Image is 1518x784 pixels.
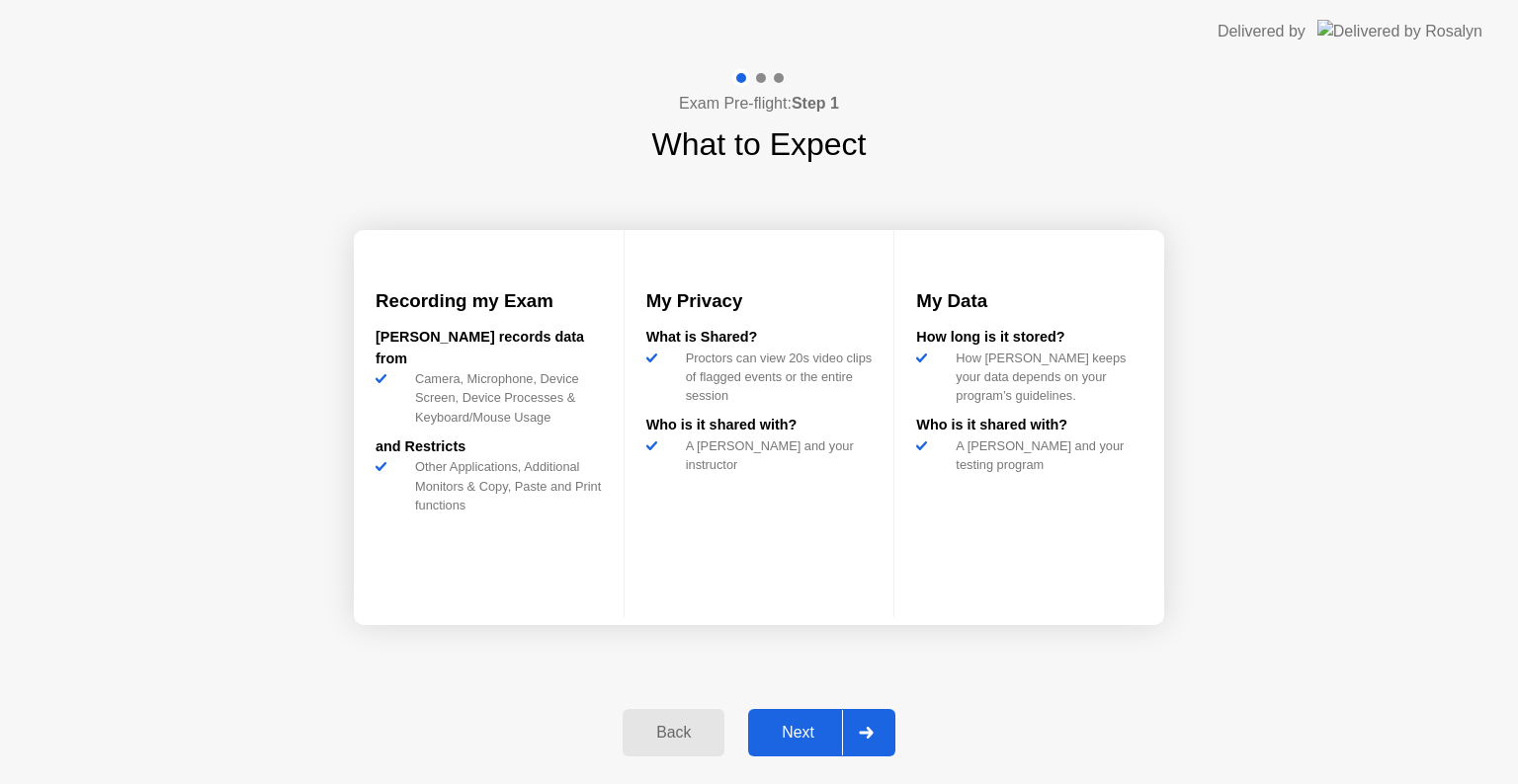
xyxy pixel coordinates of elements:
[646,415,873,436] div: Who is it shared with?
[646,327,873,349] div: What is Shared?
[948,436,1142,474] div: A [PERSON_NAME] and your testing program
[754,724,842,742] div: Next
[678,436,873,474] div: A [PERSON_NAME] and your instructor
[629,724,718,742] div: Back
[407,457,602,514] div: Other Applications, Additional Monitors & Copy, Paste and Print functions
[407,369,602,427] div: Camera, Microphone, Device Screen, Device Processes & Keyboard/Mouse Usage
[376,287,602,315] h3: Recording my Exam
[652,120,867,168] h1: What to Expect
[376,327,602,369] div: [PERSON_NAME] records data from
[679,92,839,116] h4: Exam Pre-flight:
[916,287,1142,315] h3: My Data
[748,709,895,756] button: Next
[792,95,839,112] b: Step 1
[376,436,602,458] div: and Restricts
[623,709,724,756] button: Back
[948,349,1142,406] div: How [PERSON_NAME] keeps your data depends on your program’s guidelines.
[916,327,1142,349] div: How long is it stored?
[916,415,1142,436] div: Who is it shared with?
[646,287,873,315] h3: My Privacy
[678,349,873,406] div: Proctors can view 20s video clips of flagged events or the entire session
[1317,20,1482,42] img: Delivered by Rosalyn
[1218,20,1306,43] div: Delivered by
